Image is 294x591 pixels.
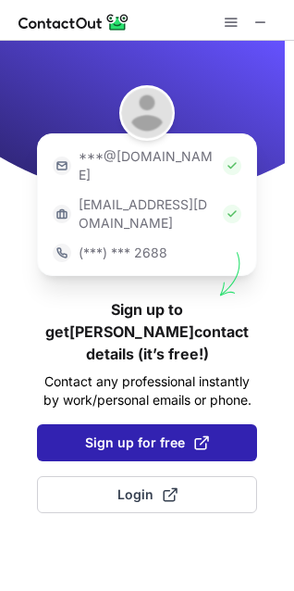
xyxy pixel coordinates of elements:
[37,298,257,365] h1: Sign up to get [PERSON_NAME] contact details (it’s free!)
[223,205,241,223] img: Check Icon
[53,244,71,262] img: https://contactout.com/extension/app/static/media/login-phone-icon.bacfcb865e29de816d437549d7f4cb...
[37,476,257,513] button: Login
[37,372,257,409] p: Contact any professional instantly by work/personal emails or phone.
[119,85,175,141] img: Scott Gordon
[223,157,241,175] img: Check Icon
[53,157,71,175] img: https://contactout.com/extension/app/static/media/login-email-icon.f64bce713bb5cd1896fef81aa7b14a...
[79,147,215,184] p: ***@[DOMAIN_NAME]
[117,485,178,504] span: Login
[85,434,209,452] span: Sign up for free
[37,424,257,461] button: Sign up for free
[53,205,71,223] img: https://contactout.com/extension/app/static/media/login-work-icon.638a5007170bc45168077fde17b29a1...
[18,11,129,33] img: ContactOut v5.3.10
[79,195,215,233] p: [EMAIL_ADDRESS][DOMAIN_NAME]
